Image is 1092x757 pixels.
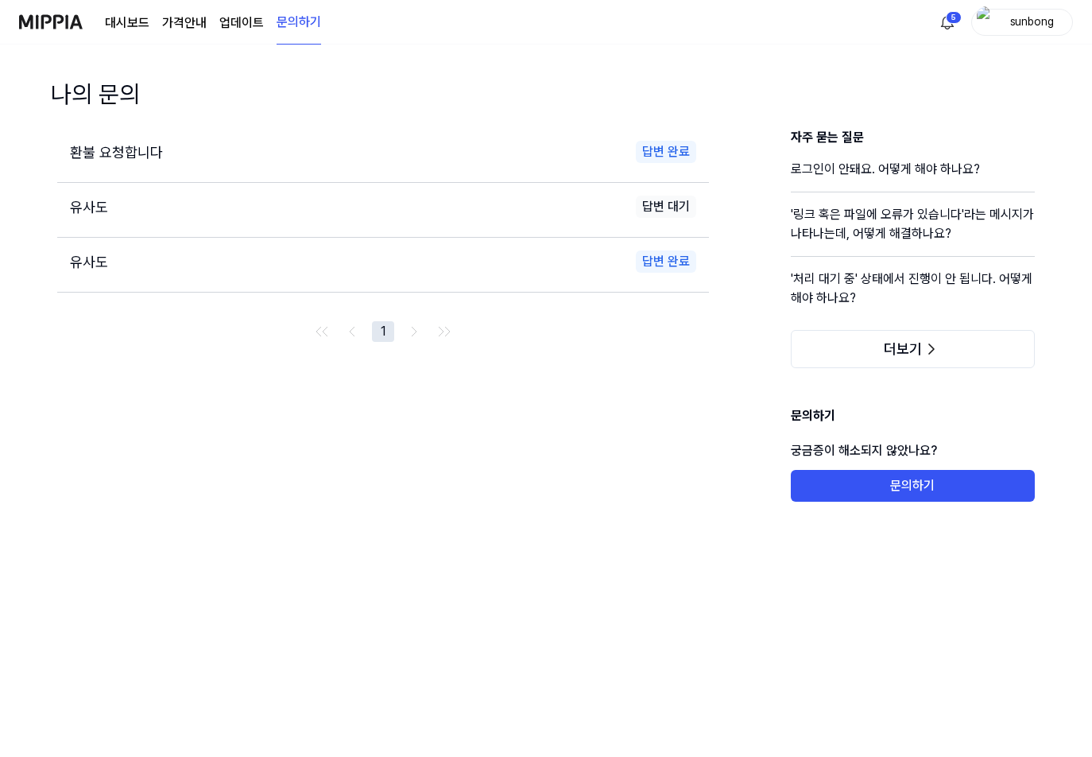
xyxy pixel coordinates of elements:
span: 환불 요청합니다 [70,144,163,161]
a: 로그인이 안돼요. 어떻게 해야 하나요? [791,160,1036,192]
h1: 문의하기 [791,406,1036,432]
button: 더보기 [791,330,1036,368]
img: profile [977,6,996,38]
a: 대시보드 [105,14,149,33]
a: 문의하기 [791,478,1036,493]
a: 문의하기 [277,1,321,45]
a: 더보기 [791,342,1036,357]
a: '처리 대기 중' 상태에서 진행이 안 됩니다. 어떻게 해야 하나요? [791,270,1036,320]
span: 유사도 [70,199,108,215]
span: 더보기 [884,341,922,357]
button: 문의하기 [791,470,1036,502]
div: sunbong [1001,13,1063,30]
div: 답변 대기 [636,196,696,218]
button: 가격안내 [162,14,207,33]
div: 답변 완료 [636,250,696,273]
div: 5 [946,11,962,24]
button: 1 [372,321,394,342]
button: 알림5 [935,10,960,35]
p: 궁금증이 해소되지 않았나요? [791,432,1036,470]
div: 답변 완료 [636,141,696,163]
a: '링크 혹은 파일에 오류가 있습니다'라는 메시지가 나타나는데, 어떻게 해결하나요? [791,205,1036,256]
h1: 나의 문의 [51,76,140,112]
img: 알림 [938,13,957,32]
a: 업데이트 [219,14,264,33]
button: profilesunbong [971,9,1073,36]
span: 유사도 [70,254,108,270]
h3: 자주 묻는 질문 [791,128,1036,147]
